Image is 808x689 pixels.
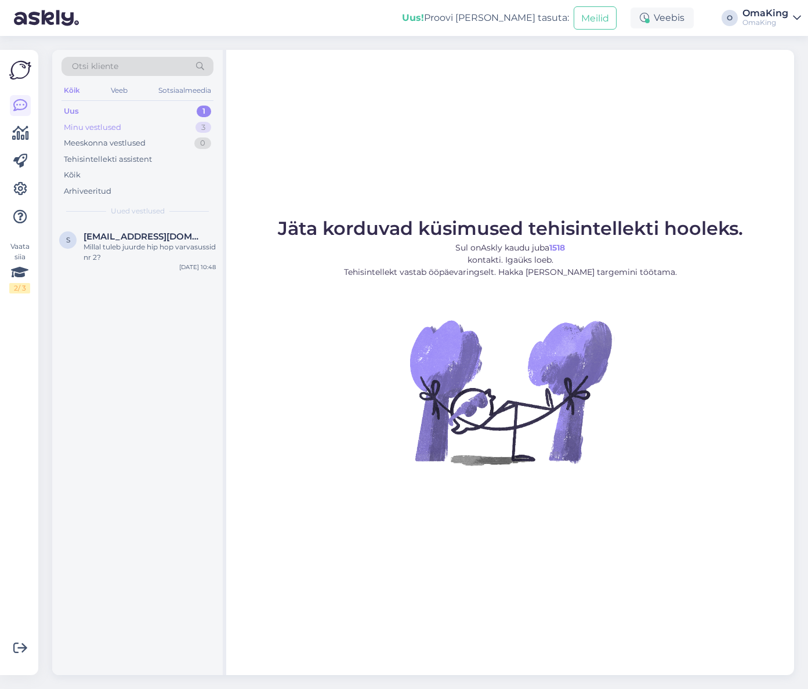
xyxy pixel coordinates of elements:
font: OmaKing [742,18,776,27]
font: OmaKing [742,8,788,19]
a: OmaKingOmaKing [742,9,801,27]
font: Veeb [111,86,128,95]
font: s [66,235,70,244]
font: 3 [201,122,205,132]
font: Vaata siia [10,242,30,261]
font: / 3 [18,284,26,292]
span: sillesulla@look.com [84,231,204,242]
font: Meeskonna vestlused [64,138,146,147]
font: kontakti. Igaüks loeb. [468,255,553,265]
font: Otsi kliente [72,61,118,71]
font: Jäta korduvad küsimused tehisintellekti hooleks. [278,217,743,240]
font: Arhiveeritud [64,186,111,195]
font: Sotsiaalmeedia [158,86,211,95]
font: Uued vestlused [111,206,165,215]
img: Vestlus pole aktiivne [406,288,615,496]
font: Millal tuleb juurde hip hop varvasussid nr 2? [84,242,216,262]
font: 0 [200,138,205,147]
font: Tehisintellekt vastab ööpäevaringselt. Hakka [PERSON_NAME] targemini töötama. [344,267,677,277]
font: 2 [14,284,18,292]
font: Proovi [PERSON_NAME] tasuta: [424,12,569,23]
font: 1518 [549,242,565,253]
font: Meilid [581,13,609,24]
font: O [727,13,733,22]
font: [DATE] 10:48 [179,263,216,271]
font: Sul on [455,242,481,253]
font: Kõik [64,86,80,95]
font: 1 [202,106,205,115]
button: Meilid [574,6,617,29]
font: Veebis [654,12,684,23]
font: Tehisintellekti assistent [64,154,152,164]
img: Askly logo [9,59,31,81]
font: Askly kaudu juba [481,242,549,253]
font: Minu vestlused [64,122,121,132]
font: Uus [64,106,79,115]
font: Kõik [64,170,81,179]
font: [EMAIL_ADDRESS][DOMAIN_NAME] [84,231,243,242]
font: Uus! [402,12,424,23]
